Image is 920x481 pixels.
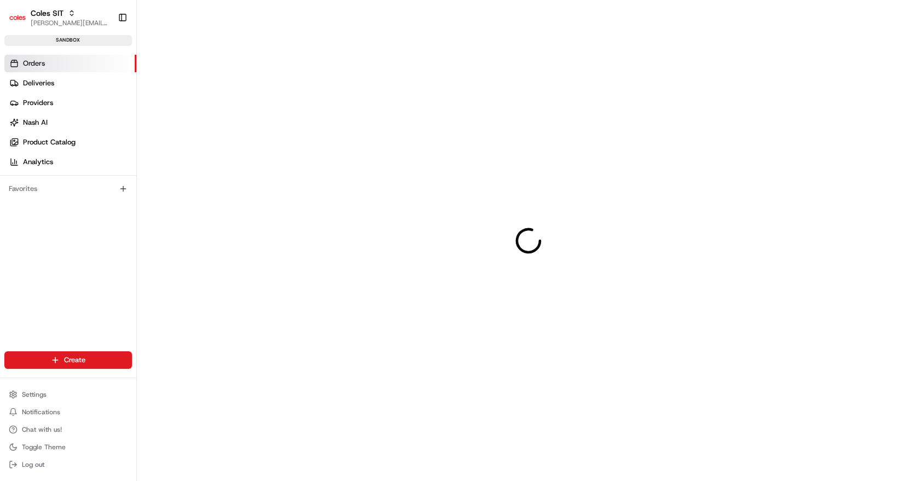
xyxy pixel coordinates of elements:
span: Orders [23,59,45,68]
button: Coles SIT [31,8,64,19]
span: Chat with us! [22,425,62,434]
a: Nash AI [4,114,136,131]
span: Settings [22,390,47,399]
span: Notifications [22,408,60,416]
span: Providers [23,98,53,108]
button: Toggle Theme [4,439,132,455]
span: Toggle Theme [22,443,66,451]
img: Coles SIT [9,9,26,26]
span: Create [64,355,85,365]
span: Nash AI [23,118,48,128]
button: [PERSON_NAME][EMAIL_ADDRESS][DOMAIN_NAME] [31,19,109,27]
span: Analytics [23,157,53,167]
button: Chat with us! [4,422,132,437]
div: sandbox [4,35,132,46]
span: Product Catalog [23,137,76,147]
button: Settings [4,387,132,402]
span: Log out [22,460,44,469]
div: Favorites [4,180,132,198]
a: Orders [4,55,136,72]
button: Coles SITColes SIT[PERSON_NAME][EMAIL_ADDRESS][DOMAIN_NAME] [4,4,113,31]
button: Create [4,351,132,369]
button: Log out [4,457,132,472]
a: Deliveries [4,74,136,92]
span: Deliveries [23,78,54,88]
a: Providers [4,94,136,112]
a: Product Catalog [4,134,136,151]
button: Notifications [4,404,132,420]
a: Analytics [4,153,136,171]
